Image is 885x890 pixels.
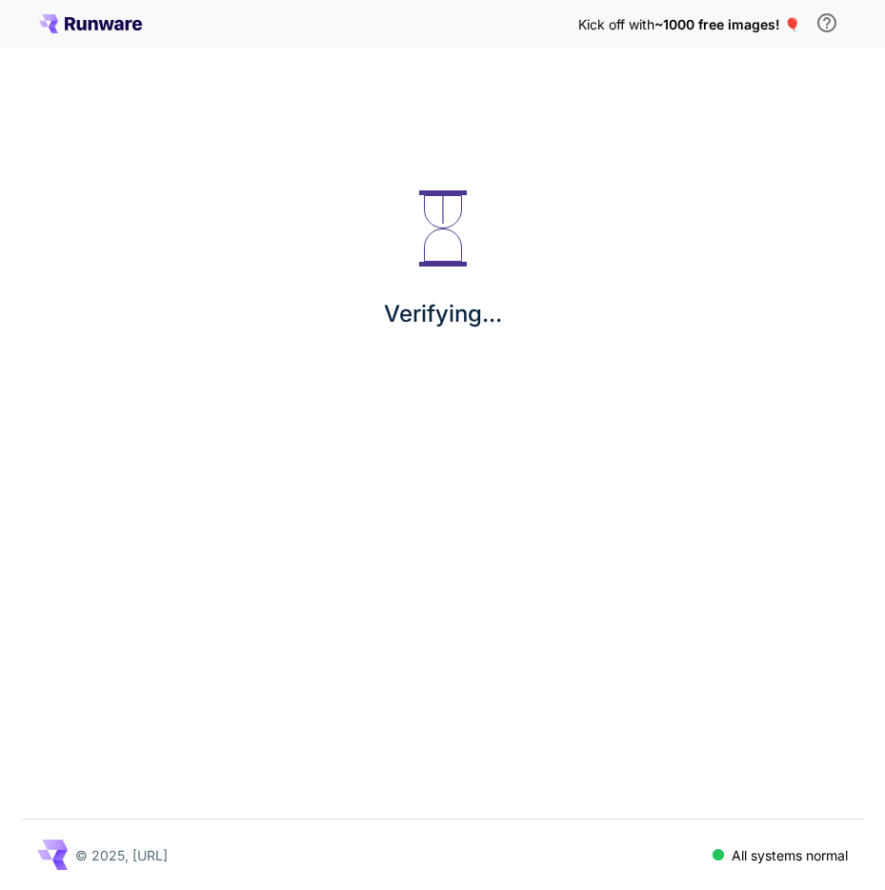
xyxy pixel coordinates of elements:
p: All systems normal [732,845,848,865]
p: © 2025, [URL] [75,845,168,865]
span: ~1000 free images! 🎈 [654,16,800,32]
button: In order to qualify for free credit, you need to sign up with a business email address and click ... [808,4,846,42]
p: Verifying... [384,297,502,331]
span: Kick off with [578,16,654,32]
